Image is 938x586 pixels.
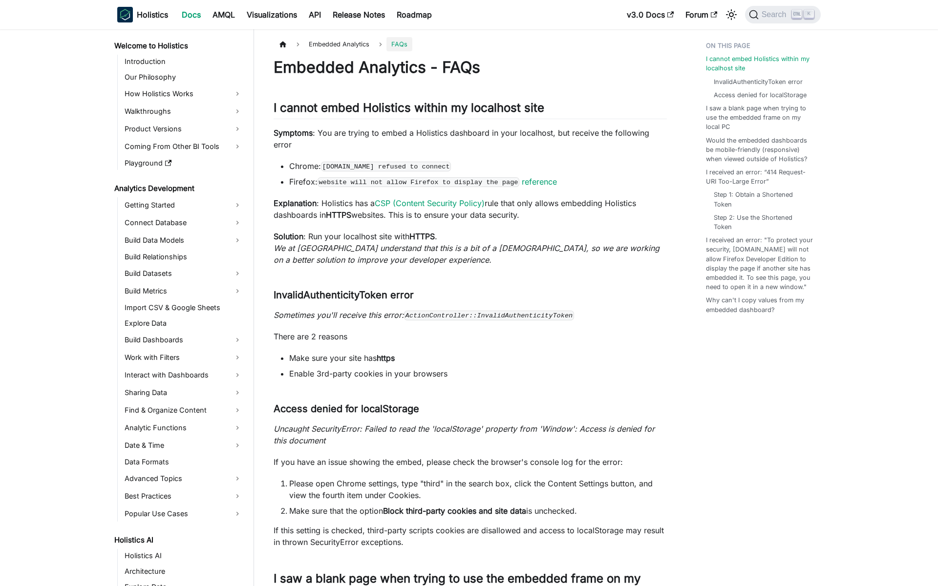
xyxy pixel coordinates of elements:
a: Home page [274,37,292,51]
a: Playground [122,156,245,170]
a: Access denied for localStorage [714,90,807,100]
li: Make sure your site has [289,352,667,364]
strong: Explanation [274,198,317,208]
a: Best Practices [122,488,245,504]
nav: Docs sidebar [107,29,254,586]
h3: Access denied for localStorage [274,403,667,415]
h2: I cannot embed Holistics within my localhost site [274,101,667,119]
li: Please open Chrome settings, type "third" in the search box, click the Content Settings button, a... [289,478,667,501]
a: How Holistics Works [122,86,245,102]
h1: Embedded Analytics - FAQs [274,58,667,77]
a: Build Metrics [122,283,245,299]
a: Getting Started [122,197,245,213]
a: AMQL [207,7,241,22]
strong: HTTPS [326,210,351,220]
kbd: K [804,10,814,19]
em: Sometimes you'll receive this error: [274,310,574,320]
a: Analytic Functions [122,420,245,436]
a: reference [522,177,557,187]
a: Popular Use Cases [122,506,245,522]
em: We at [GEOGRAPHIC_DATA] understand that this is a bit of a [DEMOGRAPHIC_DATA], so we are working ... [274,243,660,265]
a: API [303,7,327,22]
a: Our Philosophy [122,70,245,84]
button: Switch between dark and light mode (currently light mode) [724,7,739,22]
a: I received an error: "To protect your security, [DOMAIN_NAME] will not allow Firefox Developer Ed... [706,235,815,292]
a: I cannot embed Holistics within my localhost site [706,54,815,73]
a: Walkthroughs [122,104,245,119]
p: : Run your localhost site with . [274,230,667,266]
a: Build Dashboards [122,332,245,348]
p: : Holistics has a rule that only allows embedding Holistics dashboards in websites. This is to en... [274,197,667,221]
li: Make sure that the option is unchecked. [289,505,667,517]
nav: Breadcrumbs [274,37,667,51]
a: Would the embedded dashboards be mobile-friendly (responsive) when viewed outside of Holistics? [706,136,815,164]
strong: https [377,353,395,363]
h3: InvalidAuthenticityToken error [274,289,667,301]
a: Find & Organize Content [122,402,245,418]
a: Explore Data [122,316,245,330]
a: Date & Time [122,438,245,453]
button: Search (Ctrl+K) [745,6,821,23]
li: Firefox: [289,176,667,188]
a: Introduction [122,55,245,68]
a: Coming From Other BI Tools [122,139,245,154]
a: Sharing Data [122,385,245,400]
a: Build Data Models [122,232,245,248]
li: Chrome: [289,160,667,172]
strong: Symptoms [274,128,313,138]
strong: Solution [274,231,303,241]
a: Build Relationships [122,250,245,264]
a: I saw a blank page when trying to use the embedded frame on my local PC [706,104,815,132]
img: Holistics [117,7,133,22]
span: Search [759,10,792,19]
a: Build Datasets [122,266,245,281]
a: Visualizations [241,7,303,22]
code: website will not allow Firefox to display the page [318,177,519,187]
a: HolisticsHolistics [117,7,168,22]
code: ActionController::InvalidAuthenticityToken [404,311,574,320]
a: Interact with Dashboards [122,367,245,383]
strong: Block third-party cookies and site data [383,506,526,516]
p: If you have an issue showing the embed, please check the browser's console log for the error: [274,456,667,468]
p: : You are trying to embed a Holistics dashboard in your localhost, but receive the following error [274,127,667,150]
a: Import CSV & Google Sheets [122,301,245,314]
a: CSP (Content Security Policy) [375,198,485,208]
span: Embedded Analytics [304,37,374,51]
li: Enable 3rd-party cookies in your browsers [289,368,667,379]
a: Data Formats [122,455,245,469]
b: Holistics [137,9,168,21]
a: Holistics AI [122,549,245,563]
a: Architecture [122,565,245,578]
a: Why can't I copy values from my embedded dashboard? [706,295,815,314]
p: There are 2 reasons [274,331,667,342]
a: Connect Database [122,215,245,230]
a: Product Versions [122,121,245,137]
a: Work with Filters [122,350,245,365]
a: Analytics Development [111,182,245,195]
a: Release Notes [327,7,391,22]
a: Holistics AI [111,533,245,547]
p: If this setting is checked, third-party scripts cookies are disallowed and access to localStorage... [274,524,667,548]
a: I received an error: “414 Request-URI Too-Large Error” [706,167,815,186]
a: Docs [176,7,207,22]
a: Advanced Topics [122,471,245,486]
span: FAQs [386,37,412,51]
a: Welcome to Holistics [111,39,245,53]
a: Step 1: Obtain a Shortened Token [714,190,811,209]
a: Step 2: Use the Shortened Token [714,213,811,231]
a: InvalidAuthenticityToken error [714,77,803,86]
strong: HTTPS [409,231,435,241]
a: Forum [680,7,723,22]
code: [DOMAIN_NAME] refused to connect [321,162,451,171]
em: Uncaught SecurityError: Failed to read the 'localStorage' property from 'Window': Access is denie... [274,424,655,445]
a: Roadmap [391,7,438,22]
a: v3.0 Docs [621,7,680,22]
